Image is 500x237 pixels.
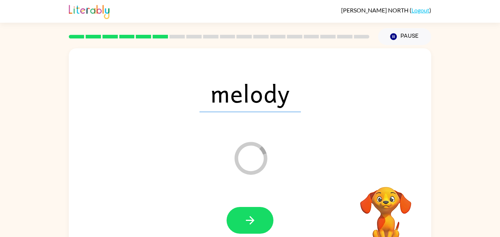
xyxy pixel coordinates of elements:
span: [PERSON_NAME] NORTH [341,7,410,14]
span: melody [199,74,301,112]
button: Pause [378,28,431,45]
img: Literably [69,3,109,19]
div: ( ) [341,7,431,14]
a: Logout [411,7,429,14]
